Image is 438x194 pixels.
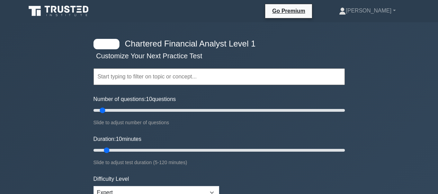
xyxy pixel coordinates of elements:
label: Duration: minutes [93,135,142,143]
span: 10 [146,96,152,102]
a: [PERSON_NAME] [322,4,412,18]
label: Difficulty Level [93,175,129,183]
input: Start typing to filter on topic or concept... [93,68,345,85]
div: Slide to adjust number of questions [93,118,345,127]
label: Number of questions: questions [93,95,176,103]
span: 10 [116,136,122,142]
h4: Chartered Financial Analyst Level 1 [122,39,311,49]
div: Slide to adjust test duration (5-120 minutes) [93,158,345,167]
a: Go Premium [268,7,309,15]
